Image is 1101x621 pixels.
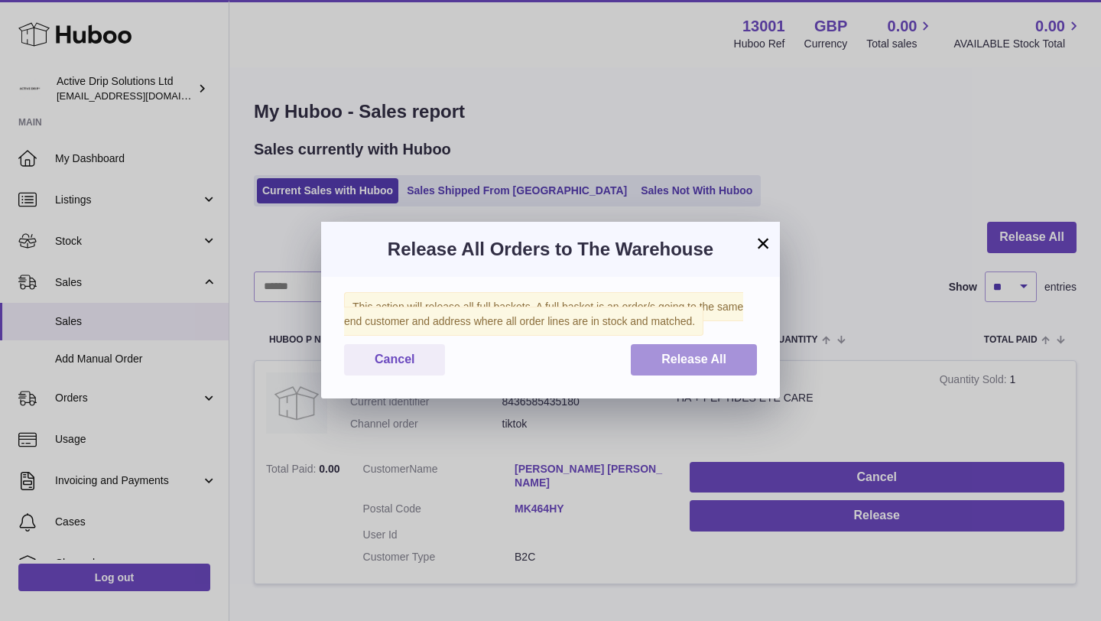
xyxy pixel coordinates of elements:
[661,353,726,366] span: Release All
[344,237,757,262] h3: Release All Orders to The Warehouse
[754,234,772,252] button: ×
[344,344,445,376] button: Cancel
[631,344,757,376] button: Release All
[375,353,414,366] span: Cancel
[344,292,743,336] span: This action will release all full baskets. A full basket is an order/s going to the same end cust...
